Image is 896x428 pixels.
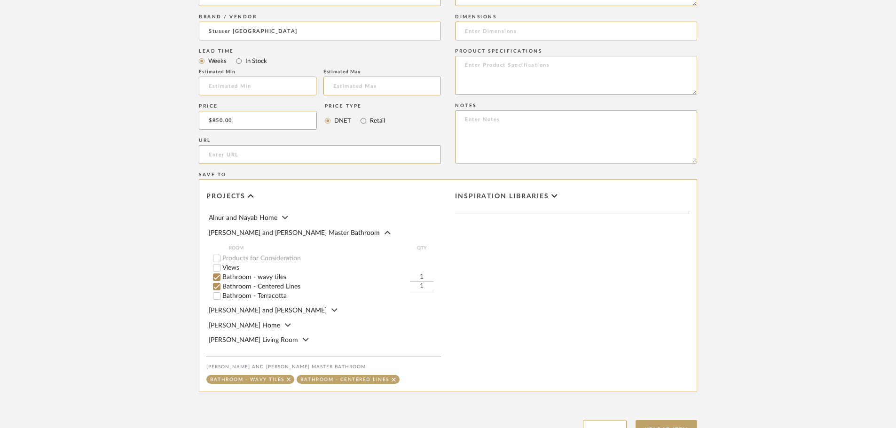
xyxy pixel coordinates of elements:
input: Enter DNET Price [199,111,317,130]
label: In Stock [244,56,267,66]
mat-radio-group: Select item type [199,55,441,67]
input: Estimated Min [199,77,316,95]
span: Inspiration libraries [455,193,549,201]
span: Projects [206,193,245,201]
div: URL [199,138,441,143]
label: Retail [369,116,385,126]
div: Price [199,103,317,109]
div: [PERSON_NAME] and [PERSON_NAME] Master Bathroom [206,364,441,370]
div: Price Type [325,103,385,109]
div: Bathroom - wavy tiles [210,377,284,382]
div: Estimated Min [199,69,316,75]
span: QTY [410,244,433,252]
span: [PERSON_NAME] and [PERSON_NAME] [209,307,327,314]
span: [PERSON_NAME] and [PERSON_NAME] Master Bathroom [209,230,380,236]
div: Product Specifications [455,48,697,54]
input: Estimated Max [323,77,441,95]
div: Bathroom - Centered Lines [300,377,389,382]
div: Dimensions [455,14,697,20]
span: ROOM [229,244,410,252]
label: Bathroom - wavy tiles [222,274,410,280]
span: [PERSON_NAME] Home [209,322,280,329]
div: Notes [455,103,697,109]
div: Brand / Vendor [199,14,441,20]
div: Lead Time [199,48,441,54]
input: Unknown [199,22,441,40]
mat-radio-group: Select price type [325,111,385,130]
input: Enter Dimensions [455,22,697,40]
span: Alnur and Nayab Home [209,215,277,221]
label: Bathroom - Terracotta [222,293,441,299]
label: Weeks [207,56,227,66]
label: Views [222,265,441,271]
span: [PERSON_NAME] Living Room [209,337,298,343]
input: Enter URL [199,145,441,164]
label: DNET [333,116,351,126]
div: Estimated Max [323,69,441,75]
div: Save To [199,172,697,178]
label: Bathroom - Centered Lines [222,283,410,290]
